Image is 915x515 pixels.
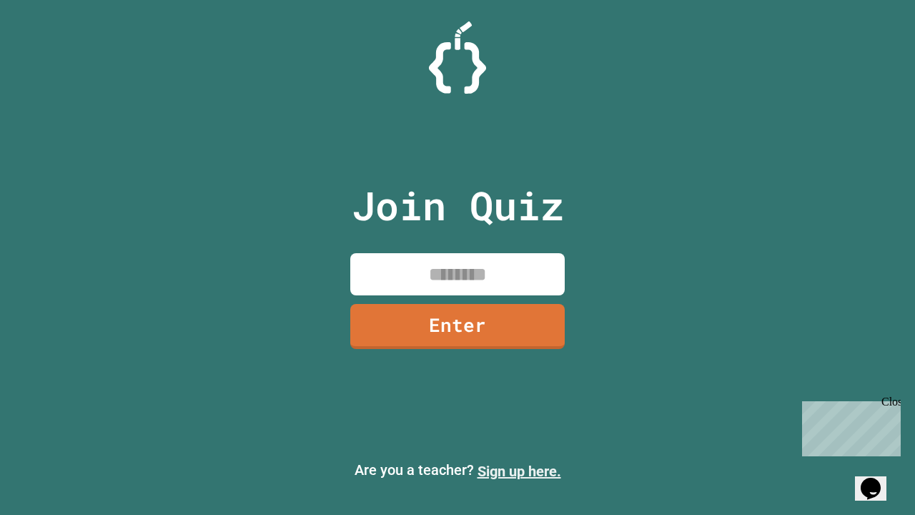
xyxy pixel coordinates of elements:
p: Join Quiz [352,176,564,235]
iframe: chat widget [855,458,901,501]
p: Are you a teacher? [11,459,904,482]
img: Logo.svg [429,21,486,94]
div: Chat with us now!Close [6,6,99,91]
a: Sign up here. [478,463,561,480]
a: Enter [350,304,565,349]
iframe: chat widget [796,396,901,456]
